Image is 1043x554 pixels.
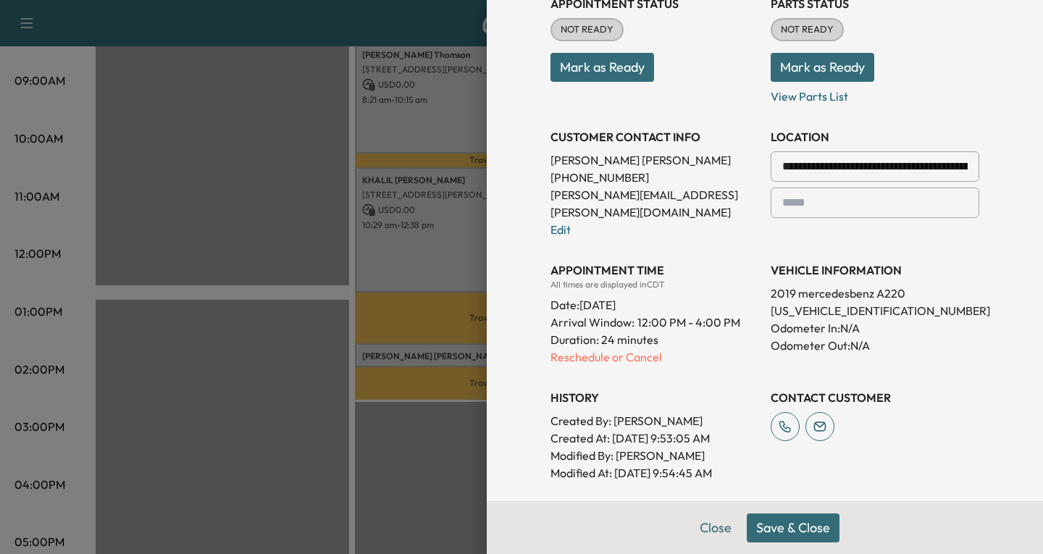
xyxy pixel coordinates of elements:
p: Created By : [PERSON_NAME] [550,412,759,429]
button: Close [690,513,741,542]
h3: History [550,389,759,406]
h3: APPOINTMENT TIME [550,261,759,279]
h3: CUSTOMER CONTACT INFO [550,128,759,146]
p: [PERSON_NAME] [PERSON_NAME] [550,151,759,169]
p: View Parts List [771,82,979,105]
p: Duration: 24 minutes [550,331,759,348]
button: Mark as Ready [771,53,874,82]
p: Reschedule or Cancel [550,348,759,366]
span: 12:00 PM - 4:00 PM [637,314,740,331]
h3: CONTACT CUSTOMER [771,389,979,406]
p: Odometer In: N/A [771,319,979,337]
p: [PERSON_NAME][EMAIL_ADDRESS][PERSON_NAME][DOMAIN_NAME] [550,186,759,221]
h3: LOCATION [771,128,979,146]
span: NOT READY [552,22,622,37]
p: [US_VEHICLE_IDENTIFICATION_NUMBER] [771,302,979,319]
p: Modified By : [PERSON_NAME] [550,447,759,464]
span: NOT READY [772,22,842,37]
a: Edit [550,222,571,237]
div: Date: [DATE] [550,290,759,314]
p: 2019 mercedesbenz A220 [771,285,979,302]
p: Modified At : [DATE] 9:54:45 AM [550,464,759,482]
button: Mark as Ready [550,53,654,82]
p: Created At : [DATE] 9:53:05 AM [550,429,759,447]
div: All times are displayed in CDT [550,279,759,290]
button: Save & Close [747,513,839,542]
h3: VEHICLE INFORMATION [771,261,979,279]
p: Arrival Window: [550,314,759,331]
p: Odometer Out: N/A [771,337,979,354]
p: [PHONE_NUMBER] [550,169,759,186]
